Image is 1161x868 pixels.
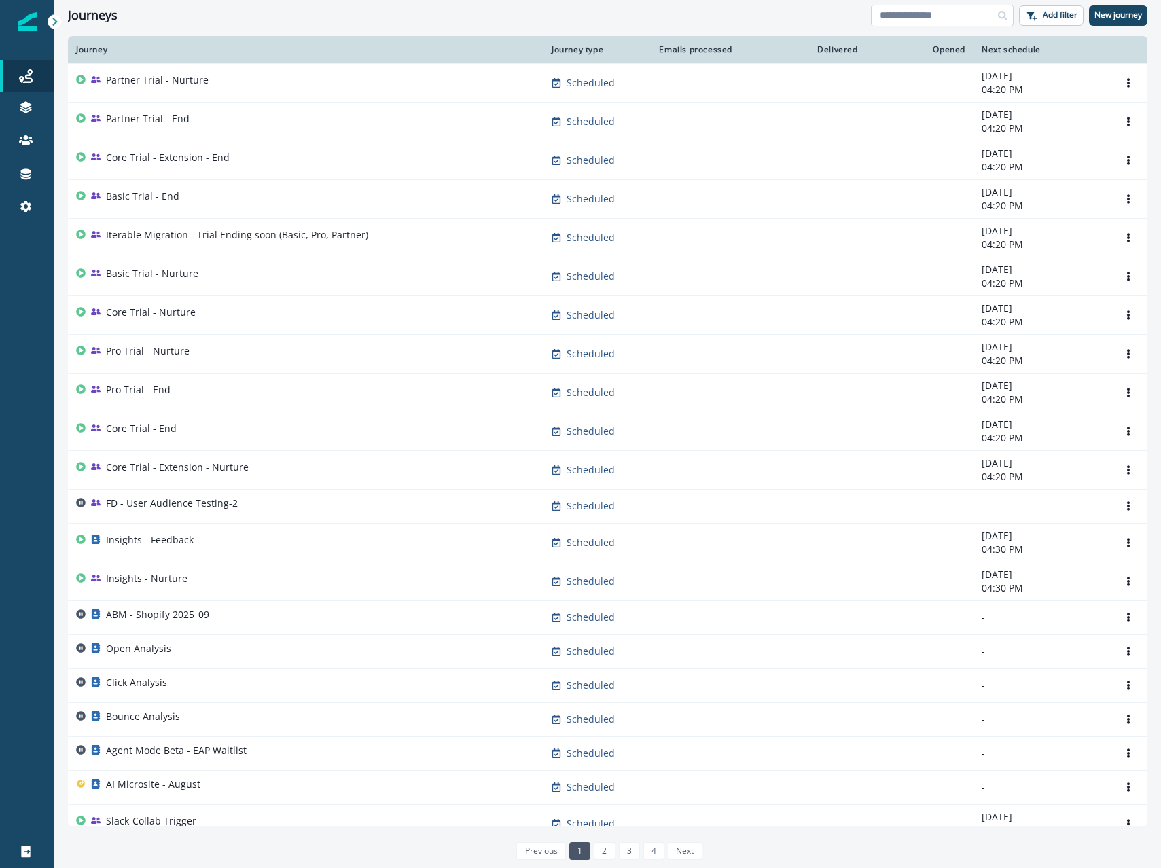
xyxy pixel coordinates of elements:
[68,736,1147,770] a: Agent Mode Beta - EAP WaitlistScheduled--Options
[982,69,1101,83] p: [DATE]
[68,295,1147,334] a: Core Trial - NurtureScheduled-[DATE]04:20 PMOptions
[567,536,615,549] p: Scheduled
[567,270,615,283] p: Scheduled
[1118,150,1139,170] button: Options
[982,393,1101,406] p: 04:20 PM
[552,44,637,55] div: Journey type
[1118,777,1139,797] button: Options
[982,340,1101,354] p: [DATE]
[567,712,615,726] p: Scheduled
[68,634,1147,668] a: Open AnalysisScheduled--Options
[106,267,198,281] p: Basic Trial - Nurture
[106,744,247,757] p: Agent Mode Beta - EAP Waitlist
[567,153,615,167] p: Scheduled
[982,581,1101,595] p: 04:30 PM
[68,600,1147,634] a: ABM - Shopify 2025_09Scheduled--Options
[643,842,664,860] a: Page 4
[567,424,615,438] p: Scheduled
[106,228,368,242] p: Iterable Migration - Trial Ending soon (Basic, Pro, Partner)
[106,73,209,87] p: Partner Trial - Nurture
[982,611,1101,624] p: -
[567,231,615,245] p: Scheduled
[68,334,1147,373] a: Pro Trial - NurtureScheduled-[DATE]04:20 PMOptions
[567,76,615,90] p: Scheduled
[106,608,209,621] p: ABM - Shopify 2025_09
[567,817,615,831] p: Scheduled
[1118,743,1139,763] button: Options
[68,562,1147,600] a: Insights - NurtureScheduled-[DATE]04:30 PMOptions
[76,44,535,55] div: Journey
[106,710,180,723] p: Bounce Analysis
[106,533,194,547] p: Insights - Feedback
[567,679,615,692] p: Scheduled
[567,115,615,128] p: Scheduled
[106,496,238,510] p: FD - User Audience Testing-2
[982,276,1101,290] p: 04:20 PM
[106,572,187,585] p: Insights - Nurture
[1118,709,1139,729] button: Options
[982,199,1101,213] p: 04:20 PM
[982,418,1101,431] p: [DATE]
[68,450,1147,489] a: Core Trial - Extension - NurtureScheduled-[DATE]04:20 PMOptions
[106,112,190,126] p: Partner Trial - End
[1089,5,1147,26] button: New journey
[982,354,1101,367] p: 04:20 PM
[982,543,1101,556] p: 04:30 PM
[1118,675,1139,695] button: Options
[106,778,200,791] p: AI Microsite - August
[567,780,615,794] p: Scheduled
[68,770,1147,804] a: AI Microsite - AugustScheduled--Options
[567,308,615,322] p: Scheduled
[513,842,702,860] ul: Pagination
[567,386,615,399] p: Scheduled
[668,842,702,860] a: Next page
[1118,73,1139,93] button: Options
[1118,382,1139,403] button: Options
[106,383,171,397] p: Pro Trial - End
[68,702,1147,736] a: Bounce AnalysisScheduled--Options
[68,804,1147,843] a: Slack-Collab TriggerScheduled-[DATE]09:15 AMOptions
[569,842,590,860] a: Page 1 is your current page
[1118,641,1139,662] button: Options
[106,814,196,828] p: Slack-Collab Trigger
[68,489,1147,523] a: FD - User Audience Testing-2Scheduled--Options
[982,379,1101,393] p: [DATE]
[1019,5,1084,26] button: Add filter
[982,810,1101,824] p: [DATE]
[567,746,615,760] p: Scheduled
[1118,266,1139,287] button: Options
[982,185,1101,199] p: [DATE]
[1118,421,1139,441] button: Options
[982,44,1101,55] div: Next schedule
[68,141,1147,179] a: Core Trial - Extension - EndScheduled-[DATE]04:20 PMOptions
[1118,460,1139,480] button: Options
[982,238,1101,251] p: 04:20 PM
[1118,305,1139,325] button: Options
[982,108,1101,122] p: [DATE]
[619,842,640,860] a: Page 3
[982,147,1101,160] p: [DATE]
[1118,228,1139,248] button: Options
[982,122,1101,135] p: 04:20 PM
[1094,10,1142,20] p: New journey
[106,151,230,164] p: Core Trial - Extension - End
[106,189,179,203] p: Basic Trial - End
[567,611,615,624] p: Scheduled
[567,575,615,588] p: Scheduled
[982,499,1101,513] p: -
[567,499,615,513] p: Scheduled
[1118,814,1139,834] button: Options
[982,679,1101,692] p: -
[982,712,1101,726] p: -
[982,315,1101,329] p: 04:20 PM
[106,460,249,474] p: Core Trial - Extension - Nurture
[18,12,37,31] img: Inflection
[1118,111,1139,132] button: Options
[68,218,1147,257] a: Iterable Migration - Trial Ending soon (Basic, Pro, Partner)Scheduled-[DATE]04:20 PMOptions
[749,44,858,55] div: Delivered
[68,412,1147,450] a: Core Trial - EndScheduled-[DATE]04:20 PMOptions
[982,746,1101,760] p: -
[106,306,196,319] p: Core Trial - Nurture
[68,102,1147,141] a: Partner Trial - EndScheduled-[DATE]04:20 PMOptions
[567,192,615,206] p: Scheduled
